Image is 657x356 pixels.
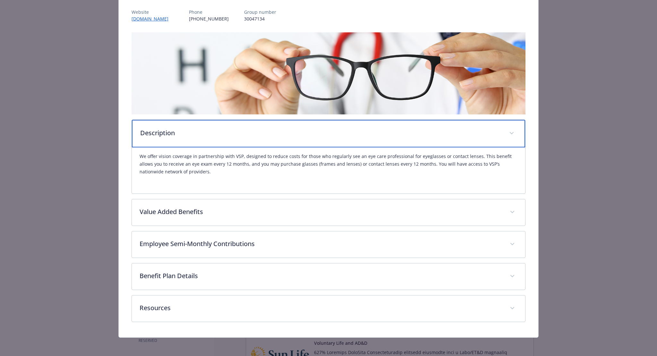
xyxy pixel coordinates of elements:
[140,128,502,138] p: Description
[132,199,525,226] div: Value Added Benefits
[132,120,525,147] div: Description
[140,271,502,281] p: Benefit Plan Details
[132,263,525,290] div: Benefit Plan Details
[140,207,502,217] p: Value Added Benefits
[189,15,229,22] p: [PHONE_NUMBER]
[244,9,276,15] p: Group number
[189,9,229,15] p: Phone
[132,16,174,22] a: [DOMAIN_NAME]
[140,303,502,313] p: Resources
[140,153,518,176] p: We offer vision coverage in partnership with VSP, designed to reduce costs for those who regularl...
[132,32,526,114] img: banner
[132,231,525,258] div: Employee Semi-Monthly Contributions
[132,9,174,15] p: Website
[132,147,525,194] div: Description
[140,239,502,249] p: Employee Semi-Monthly Contributions
[132,295,525,322] div: Resources
[244,15,276,22] p: 30047134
